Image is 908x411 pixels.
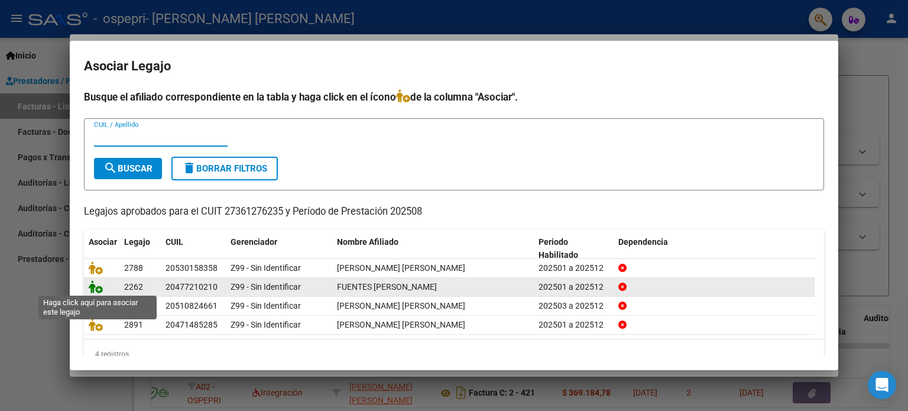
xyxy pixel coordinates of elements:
[84,339,824,369] div: 4 registros
[166,318,218,332] div: 20471485285
[89,237,117,247] span: Asociar
[231,263,301,273] span: Z99 - Sin Identificar
[539,261,609,275] div: 202501 a 202512
[84,229,119,268] datatable-header-cell: Asociar
[539,280,609,294] div: 202501 a 202512
[171,157,278,180] button: Borrar Filtros
[231,301,301,310] span: Z99 - Sin Identificar
[166,261,218,275] div: 20530158358
[166,280,218,294] div: 20477210210
[84,89,824,105] h4: Busque el afiliado correspondiente en la tabla y haga click en el ícono de la columna "Asociar".
[124,320,143,329] span: 2891
[182,163,267,174] span: Borrar Filtros
[166,299,218,313] div: 20510824661
[337,237,398,247] span: Nombre Afiliado
[539,318,609,332] div: 202501 a 202512
[226,229,332,268] datatable-header-cell: Gerenciador
[539,237,578,260] span: Periodo Habilitado
[618,237,668,247] span: Dependencia
[124,237,150,247] span: Legajo
[868,371,896,399] div: Open Intercom Messenger
[161,229,226,268] datatable-header-cell: CUIL
[231,320,301,329] span: Z99 - Sin Identificar
[103,161,118,175] mat-icon: search
[337,282,437,292] span: FUENTES CRISTIAN GABRIEL
[166,237,183,247] span: CUIL
[124,301,143,310] span: 3025
[84,205,824,219] p: Legajos aprobados para el CUIT 27361276235 y Período de Prestación 202508
[182,161,196,175] mat-icon: delete
[539,299,609,313] div: 202503 a 202512
[337,320,465,329] span: BUCAREY LEZCANO ANGEL JOAQUIN
[332,229,534,268] datatable-header-cell: Nombre Afiliado
[337,301,465,310] span: LARA MEDERO ELIEL JOSHUA
[84,55,824,77] h2: Asociar Legajo
[94,158,162,179] button: Buscar
[119,229,161,268] datatable-header-cell: Legajo
[614,229,815,268] datatable-header-cell: Dependencia
[231,282,301,292] span: Z99 - Sin Identificar
[124,282,143,292] span: 2262
[124,263,143,273] span: 2788
[103,163,153,174] span: Buscar
[337,263,465,273] span: AVALO GONZALEZ MATEO YAHIR BENAYA
[231,237,277,247] span: Gerenciador
[534,229,614,268] datatable-header-cell: Periodo Habilitado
